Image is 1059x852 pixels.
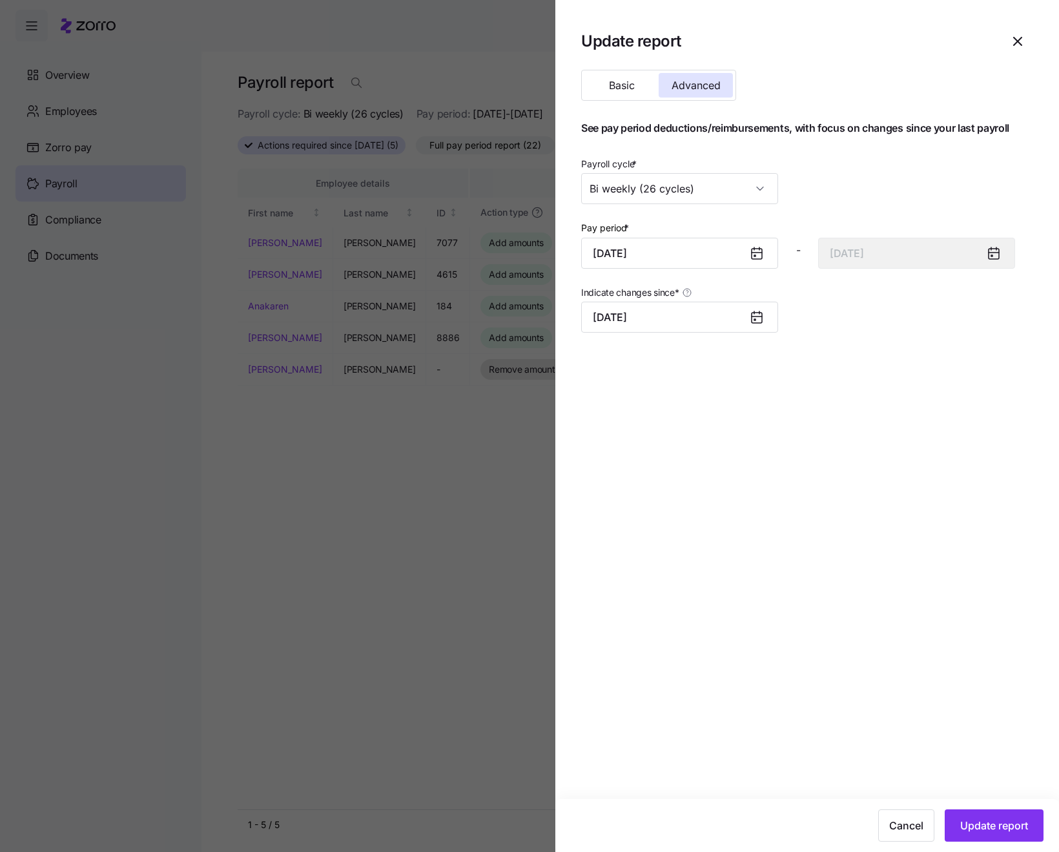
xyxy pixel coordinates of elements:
input: Start date [581,238,778,269]
input: Date of last payroll update [581,302,778,333]
h1: See pay period deductions/reimbursements, with focus on changes since your last payroll [581,121,1015,135]
span: Advanced [672,80,721,90]
span: - [796,242,801,258]
span: Indicate changes since * [581,286,679,299]
input: End date [818,238,1015,269]
label: Payroll cycle [581,157,639,171]
span: Basic [609,80,635,90]
label: Pay period [581,221,632,235]
h1: Update report [581,31,997,51]
input: Payroll cycle [581,173,778,204]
